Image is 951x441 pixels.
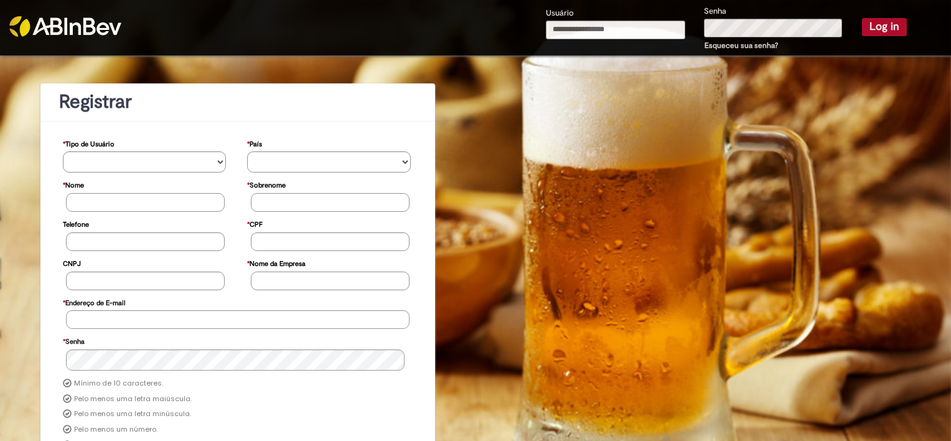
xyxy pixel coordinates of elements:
label: Senha [63,331,85,349]
label: Nome [63,175,84,193]
label: Usuário [546,7,574,19]
label: Pelo menos uma letra minúscula. [74,409,191,419]
label: Nome da Empresa [247,254,306,272]
label: País [247,134,262,152]
label: Pelo menos uma letra maiúscula. [74,394,192,404]
label: Endereço de E-mail [63,293,125,311]
button: Log in [862,18,907,36]
h1: Registrar [59,92,416,112]
a: Esqueceu sua senha? [705,40,778,50]
img: ABInbev-white.png [9,16,121,37]
label: CNPJ [63,254,81,272]
label: Pelo menos um número. [74,425,157,435]
label: Sobrenome [247,175,286,193]
label: Tipo de Usuário [63,134,115,152]
label: Telefone [63,214,89,232]
label: Senha [704,6,726,17]
label: CPF [247,214,263,232]
label: Mínimo de 10 caracteres. [74,379,163,389]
